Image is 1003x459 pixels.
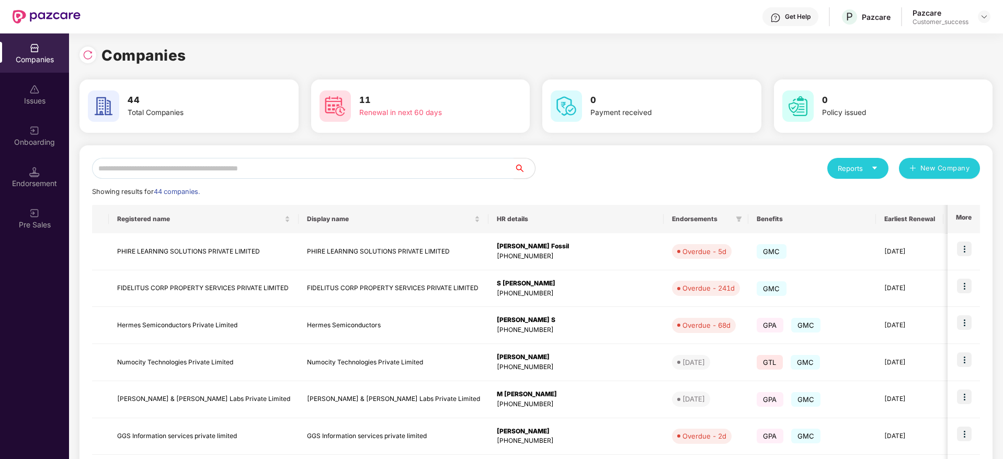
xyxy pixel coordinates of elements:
[682,320,731,330] div: Overdue - 68d
[497,352,655,362] div: [PERSON_NAME]
[299,270,488,307] td: FIDELITUS CORP PROPERTY SERVICES PRIVATE LIMITED
[957,279,972,293] img: icon
[791,429,821,443] span: GMC
[822,94,954,107] h3: 0
[943,205,988,233] th: Issues
[497,389,655,399] div: M [PERSON_NAME]
[672,215,732,223] span: Endorsements
[862,12,891,22] div: Pazcare
[299,307,488,344] td: Hermes Semiconductors
[876,233,943,270] td: [DATE]
[109,307,299,344] td: Hermes Semiconductors Private Limited
[770,13,781,23] img: svg+xml;base64,PHN2ZyBpZD0iSGVscC0zMngzMiIgeG1sbnM9Imh0dHA6Ly93d3cudzMub3JnLzIwMDAvc3ZnIiB3aWR0aD...
[359,107,491,119] div: Renewal in next 60 days
[948,205,980,233] th: More
[871,165,878,171] span: caret-down
[909,165,916,173] span: plus
[299,381,488,418] td: [PERSON_NAME] & [PERSON_NAME] Labs Private Limited
[838,163,878,174] div: Reports
[748,205,876,233] th: Benefits
[822,107,954,119] div: Policy issued
[757,281,787,296] span: GMC
[782,90,814,122] img: svg+xml;base64,PHN2ZyB4bWxucz0iaHR0cDovL3d3dy53My5vcmcvMjAwMC9zdmciIHdpZHRoPSI2MCIgaGVpZ2h0PSI2MC...
[590,94,722,107] h3: 0
[876,205,943,233] th: Earliest Renewal
[109,205,299,233] th: Registered name
[307,215,472,223] span: Display name
[299,344,488,381] td: Numocity Technologies Private Limited
[899,158,980,179] button: plusNew Company
[682,283,735,293] div: Overdue - 241d
[682,357,705,368] div: [DATE]
[83,50,93,60] img: svg+xml;base64,PHN2ZyBpZD0iUmVsb2FkLTMyeDMyIiB4bWxucz0iaHR0cDovL3d3dy53My5vcmcvMjAwMC9zdmciIHdpZH...
[497,325,655,335] div: [PHONE_NUMBER]
[757,392,783,407] span: GPA
[29,125,40,136] img: svg+xml;base64,PHN2ZyB3aWR0aD0iMjAiIGhlaWdodD0iMjAiIHZpZXdCb3g9IjAgMCAyMCAyMCIgZmlsbD0ibm9uZSIgeG...
[590,107,722,119] div: Payment received
[359,94,491,107] h3: 11
[29,43,40,53] img: svg+xml;base64,PHN2ZyBpZD0iQ29tcGFuaWVzIiB4bWxucz0iaHR0cDovL3d3dy53My5vcmcvMjAwMC9zdmciIHdpZHRoPS...
[682,394,705,404] div: [DATE]
[791,318,821,332] span: GMC
[109,381,299,418] td: [PERSON_NAME] & [PERSON_NAME] Labs Private Limited
[514,164,535,173] span: search
[497,436,655,446] div: [PHONE_NUMBER]
[13,10,81,24] img: New Pazcare Logo
[736,216,742,222] span: filter
[154,188,200,196] span: 44 companies.
[957,389,972,404] img: icon
[29,167,40,177] img: svg+xml;base64,PHN2ZyB3aWR0aD0iMTQuNSIgaGVpZ2h0PSIxNC41IiB2aWV3Qm94PSIwIDAgMTYgMTYiIGZpbGw9Im5vbm...
[101,44,186,67] h1: Companies
[29,84,40,95] img: svg+xml;base64,PHN2ZyBpZD0iSXNzdWVzX2Rpc2FibGVkIiB4bWxucz0iaHR0cDovL3d3dy53My5vcmcvMjAwMC9zdmciIH...
[320,90,351,122] img: svg+xml;base64,PHN2ZyB4bWxucz0iaHR0cDovL3d3dy53My5vcmcvMjAwMC9zdmciIHdpZHRoPSI2MCIgaGVpZ2h0PSI2MC...
[497,315,655,325] div: [PERSON_NAME] S
[957,352,972,367] img: icon
[88,90,119,122] img: svg+xml;base64,PHN2ZyB4bWxucz0iaHR0cDovL3d3dy53My5vcmcvMjAwMC9zdmciIHdpZHRoPSI2MCIgaGVpZ2h0PSI2MC...
[791,392,821,407] span: GMC
[514,158,535,179] button: search
[109,233,299,270] td: PHIRE LEARNING SOLUTIONS PRIVATE LIMITED
[757,318,783,332] span: GPA
[488,205,664,233] th: HR details
[551,90,582,122] img: svg+xml;base64,PHN2ZyB4bWxucz0iaHR0cDovL3d3dy53My5vcmcvMjAwMC9zdmciIHdpZHRoPSI2MCIgaGVpZ2h0PSI2MC...
[128,94,259,107] h3: 44
[846,10,853,23] span: P
[497,242,655,251] div: [PERSON_NAME] Fossil
[734,213,744,225] span: filter
[980,13,988,21] img: svg+xml;base64,PHN2ZyBpZD0iRHJvcGRvd24tMzJ4MzIiIHhtbG5zPSJodHRwOi8vd3d3LnczLm9yZy8yMDAwL3N2ZyIgd2...
[109,270,299,307] td: FIDELITUS CORP PROPERTY SERVICES PRIVATE LIMITED
[920,163,970,174] span: New Company
[92,188,200,196] span: Showing results for
[876,307,943,344] td: [DATE]
[913,8,968,18] div: Pazcare
[757,429,783,443] span: GPA
[682,431,726,441] div: Overdue - 2d
[957,427,972,441] img: icon
[682,246,726,257] div: Overdue - 5d
[299,233,488,270] td: PHIRE LEARNING SOLUTIONS PRIVATE LIMITED
[957,315,972,330] img: icon
[497,362,655,372] div: [PHONE_NUMBER]
[757,244,787,259] span: GMC
[497,251,655,261] div: [PHONE_NUMBER]
[757,355,783,370] span: GTL
[109,418,299,455] td: GGS Information services private limited
[876,381,943,418] td: [DATE]
[497,289,655,299] div: [PHONE_NUMBER]
[497,399,655,409] div: [PHONE_NUMBER]
[791,355,820,370] span: GMC
[117,215,282,223] span: Registered name
[957,242,972,256] img: icon
[109,344,299,381] td: Numocity Technologies Private Limited
[785,13,811,21] div: Get Help
[497,427,655,437] div: [PERSON_NAME]
[299,205,488,233] th: Display name
[497,279,655,289] div: S [PERSON_NAME]
[876,270,943,307] td: [DATE]
[876,344,943,381] td: [DATE]
[299,418,488,455] td: GGS Information services private limited
[913,18,968,26] div: Customer_success
[876,418,943,455] td: [DATE]
[128,107,259,119] div: Total Companies
[29,208,40,219] img: svg+xml;base64,PHN2ZyB3aWR0aD0iMjAiIGhlaWdodD0iMjAiIHZpZXdCb3g9IjAgMCAyMCAyMCIgZmlsbD0ibm9uZSIgeG...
